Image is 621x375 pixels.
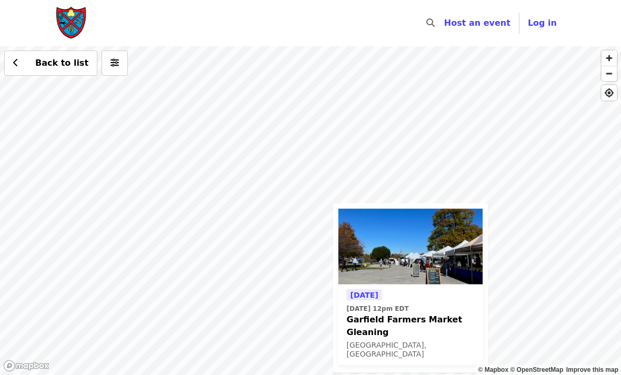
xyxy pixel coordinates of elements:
[338,209,483,285] img: Garfield Farmers Market Gleaning organized by Society of St. Andrew
[426,18,435,28] i: search icon
[602,85,617,100] button: Find My Location
[102,50,128,76] button: More filters (0 selected)
[350,290,378,299] span: [DATE]
[528,18,557,28] span: Log in
[13,58,18,68] i: chevron-left icon
[4,50,97,76] button: Back to list
[347,303,409,313] time: [DATE] 12pm EDT
[444,18,510,28] a: Host an event
[111,58,119,68] i: sliders-h icon
[441,11,449,36] input: Search
[478,366,509,373] a: Mapbox
[3,360,49,372] a: Mapbox logo
[519,13,565,34] button: Log in
[602,50,617,66] button: Zoom In
[347,340,475,358] div: [GEOGRAPHIC_DATA], [GEOGRAPHIC_DATA]
[338,209,483,365] a: See details for "Garfield Farmers Market Gleaning"
[347,313,475,338] span: Garfield Farmers Market Gleaning
[510,366,563,373] a: OpenStreetMap
[602,66,617,81] button: Zoom Out
[566,366,618,373] a: Map feedback
[35,58,88,68] span: Back to list
[56,6,87,40] img: Society of St. Andrew - Home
